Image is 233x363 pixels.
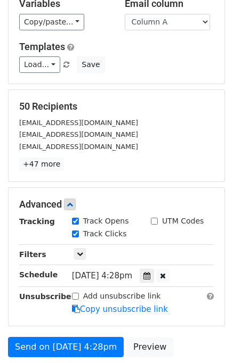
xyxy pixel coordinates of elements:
label: Track Opens [83,216,129,227]
label: Track Clicks [83,228,127,240]
label: Add unsubscribe link [83,291,161,302]
a: Load... [19,56,60,73]
a: Copy unsubscribe link [72,304,168,314]
a: +47 more [19,158,64,171]
small: [EMAIL_ADDRESS][DOMAIN_NAME] [19,143,138,151]
iframe: Chat Widget [180,312,233,363]
span: [DATE] 4:28pm [72,271,132,280]
a: Preview [126,337,173,357]
h5: 50 Recipients [19,101,214,112]
button: Save [77,56,105,73]
strong: Tracking [19,217,55,226]
strong: Filters [19,250,46,259]
h5: Advanced [19,199,214,210]
a: Send on [DATE] 4:28pm [8,337,124,357]
a: Copy/paste... [19,14,84,30]
small: [EMAIL_ADDRESS][DOMAIN_NAME] [19,119,138,127]
small: [EMAIL_ADDRESS][DOMAIN_NAME] [19,130,138,138]
label: UTM Codes [162,216,204,227]
strong: Unsubscribe [19,292,71,301]
a: Templates [19,41,65,52]
strong: Schedule [19,270,58,279]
